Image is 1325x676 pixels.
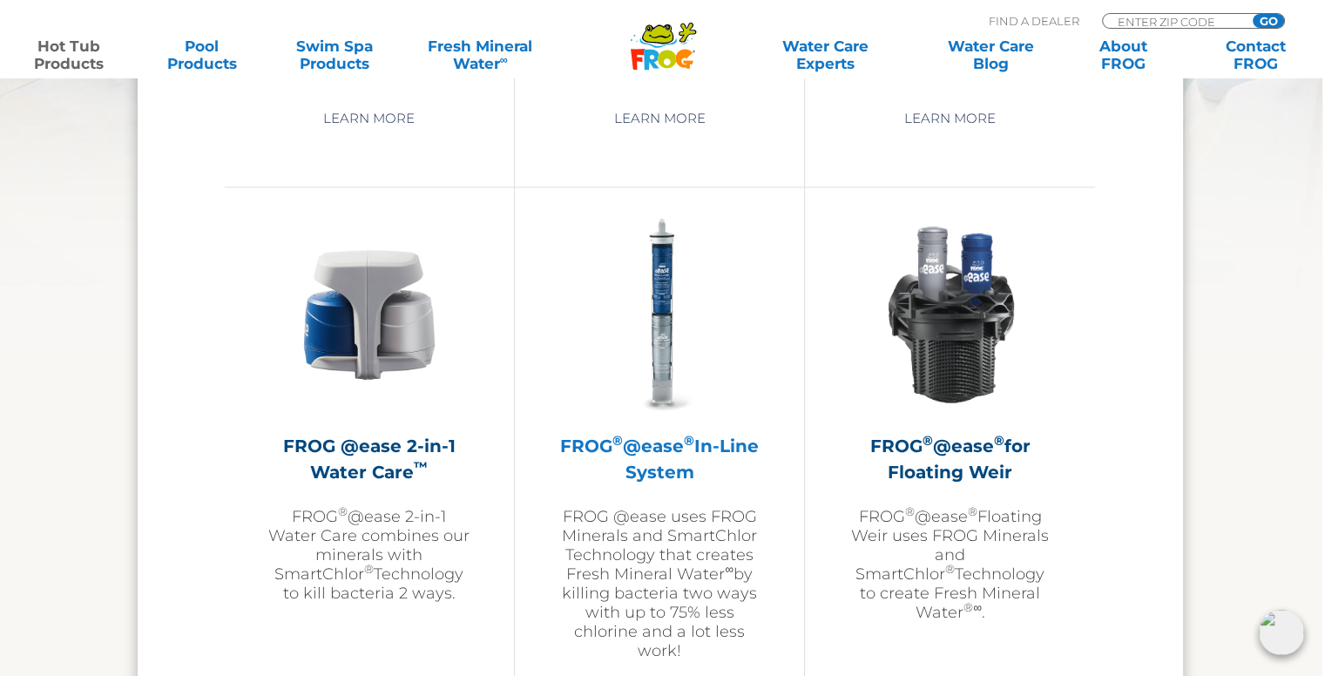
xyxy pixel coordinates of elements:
a: PoolProducts [150,37,253,72]
img: inline-system-300x300.png [558,213,761,416]
sup: ® [945,562,955,576]
sup: ™ [414,458,428,475]
input: Zip Code Form [1116,14,1234,29]
sup: ∞ [499,53,507,66]
a: Water CareExperts [741,37,909,72]
a: Learn More [884,103,1016,134]
a: FROG @ease 2-in-1 Water Care™FROG®@ease 2-in-1 Water Care combines our minerals with SmartChlor®T... [268,213,470,666]
sup: ® [994,432,1004,449]
sup: ® [968,504,977,518]
sup: ® [612,432,623,449]
input: GO [1253,14,1284,28]
a: ContactFROG [1205,37,1308,72]
a: Fresh MineralWater∞ [416,37,544,72]
h2: FROG @ease 2-in-1 Water Care [268,433,470,485]
sup: ® [963,600,973,614]
p: FROG @ease Floating Weir uses FROG Minerals and SmartChlor Technology to create Fresh Mineral Wat... [848,507,1051,622]
a: Learn More [303,103,435,134]
sup: ® [338,504,348,518]
a: Hot TubProducts [17,37,120,72]
img: openIcon [1259,610,1304,655]
p: Find A Dealer [989,13,1079,29]
sup: ∞ [725,562,733,576]
h2: FROG @ease for Floating Weir [848,433,1051,485]
sup: ® [364,562,374,576]
sup: ® [905,504,915,518]
img: @ease-2-in-1-Holder-v2-300x300.png [268,213,470,416]
sup: ∞ [973,600,982,614]
h2: FROG @ease In-Line System [558,433,761,485]
img: InLineWeir_Front_High_inserting-v2-300x300.png [849,213,1051,416]
a: Water CareBlog [939,37,1042,72]
sup: ® [923,432,933,449]
sup: ® [684,432,694,449]
a: AboutFROG [1071,37,1174,72]
p: FROG @ease 2-in-1 Water Care combines our minerals with SmartChlor Technology to kill bacteria 2 ... [268,507,470,603]
a: FROG®@ease®In-Line SystemFROG @ease uses FROG Minerals and SmartChlor Technology that creates Fre... [558,213,761,666]
p: FROG @ease uses FROG Minerals and SmartChlor Technology that creates Fresh Mineral Water by killi... [558,507,761,660]
a: Swim SpaProducts [283,37,386,72]
a: FROG®@ease®for Floating WeirFROG®@ease®Floating Weir uses FROG Minerals and SmartChlor®Technology... [848,213,1051,666]
a: Learn More [593,103,725,134]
